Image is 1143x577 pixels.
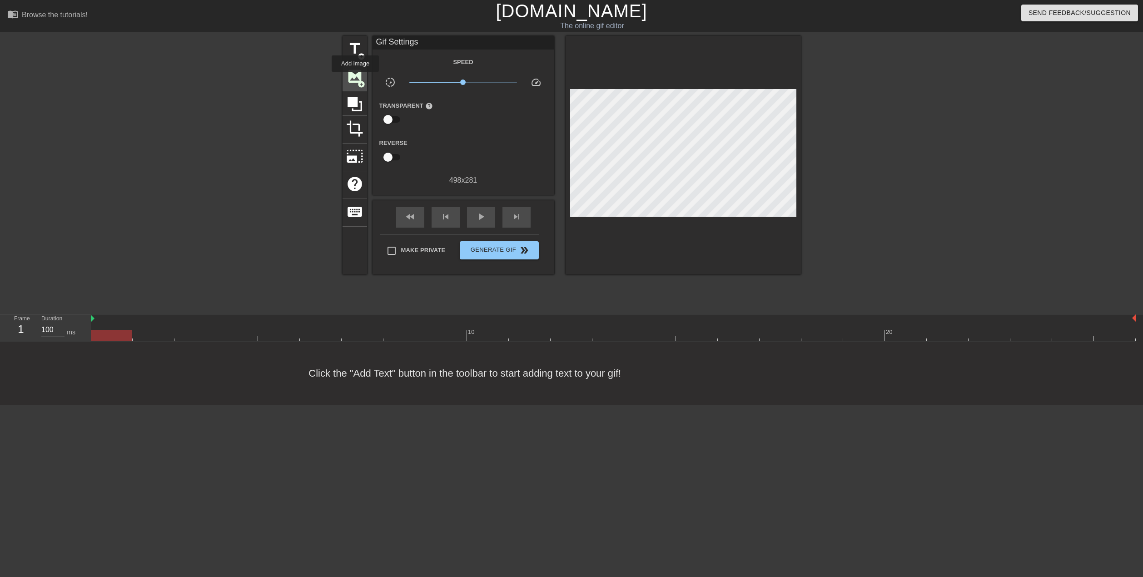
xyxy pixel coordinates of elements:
button: Generate Gif [460,241,538,259]
div: Gif Settings [373,36,554,50]
div: 10 [468,328,476,337]
div: ms [67,328,75,337]
span: add_circle [358,80,365,88]
button: Send Feedback/Suggestion [1021,5,1138,21]
span: Make Private [401,246,446,255]
div: Frame [7,314,35,341]
span: Send Feedback/Suggestion [1029,7,1131,19]
span: help [346,175,363,193]
span: title [346,40,363,57]
a: Browse the tutorials! [7,9,88,23]
span: fast_rewind [405,211,416,222]
label: Duration [41,316,62,322]
span: keyboard [346,203,363,220]
span: slow_motion_video [385,77,396,88]
div: 498 x 281 [373,175,554,186]
label: Speed [453,58,473,67]
span: skip_previous [440,211,451,222]
span: skip_next [511,211,522,222]
span: play_arrow [476,211,487,222]
div: 20 [886,328,894,337]
span: help [425,102,433,110]
img: bound-end.png [1132,314,1136,322]
span: add_circle [358,53,365,60]
span: speed [531,77,542,88]
span: photo_size_select_large [346,148,363,165]
div: Browse the tutorials! [22,11,88,19]
span: crop [346,120,363,137]
span: menu_book [7,9,18,20]
span: double_arrow [519,245,530,256]
a: [DOMAIN_NAME] [496,1,647,21]
div: The online gif editor [386,20,799,31]
div: 1 [14,321,28,338]
label: Transparent [379,101,433,110]
span: Generate Gif [463,245,535,256]
span: image [346,68,363,85]
label: Reverse [379,139,408,148]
